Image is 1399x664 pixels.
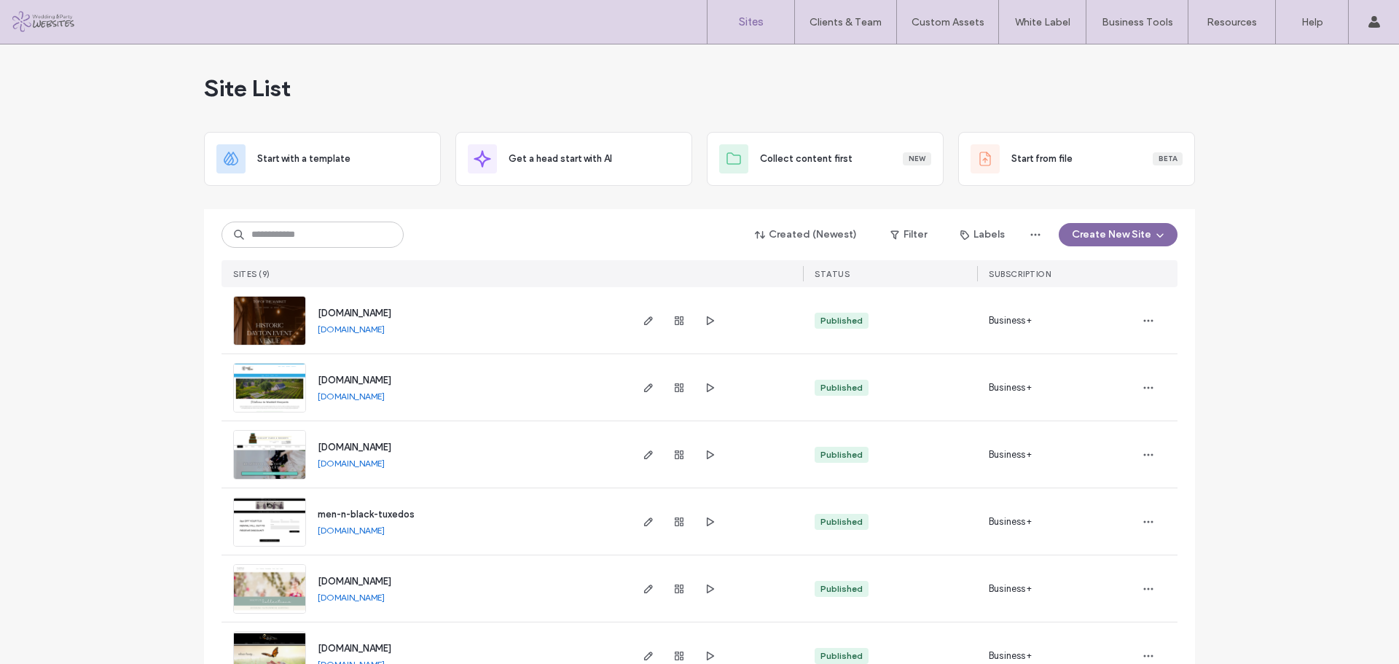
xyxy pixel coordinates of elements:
button: Create New Site [1059,223,1177,246]
div: Published [820,314,863,327]
span: Site List [204,74,291,103]
div: New [903,152,931,165]
div: Collect content firstNew [707,132,944,186]
span: SUBSCRIPTION [989,269,1051,279]
label: Business Tools [1102,16,1173,28]
a: [DOMAIN_NAME] [318,442,391,453]
button: Labels [947,223,1018,246]
span: Get a head start with AI [509,152,612,166]
a: [DOMAIN_NAME] [318,643,391,654]
div: Published [820,448,863,461]
div: Published [820,381,863,394]
span: Business+ [989,515,1032,529]
div: Published [820,649,863,663]
a: men-n-black-tuxedos [318,509,415,520]
span: Start with a template [257,152,350,166]
span: Business+ [989,649,1032,663]
div: Published [820,582,863,595]
span: SITES (9) [233,269,270,279]
span: Business+ [989,313,1032,328]
a: [DOMAIN_NAME] [318,576,391,587]
span: STATUS [815,269,850,279]
a: [DOMAIN_NAME] [318,375,391,386]
label: Clients & Team [810,16,882,28]
span: Business+ [989,582,1032,596]
a: [DOMAIN_NAME] [318,391,385,402]
a: [DOMAIN_NAME] [318,308,391,319]
span: Start from file [1011,152,1073,166]
a: [DOMAIN_NAME] [318,525,385,536]
label: Custom Assets [912,16,984,28]
span: Collect content first [760,152,853,166]
span: Business+ [989,448,1032,462]
label: White Label [1015,16,1070,28]
div: Start with a template [204,132,441,186]
div: Get a head start with AI [455,132,692,186]
div: Beta [1153,152,1183,165]
a: [DOMAIN_NAME] [318,458,385,469]
span: Business+ [989,380,1032,395]
a: [DOMAIN_NAME] [318,592,385,603]
label: Help [1301,16,1323,28]
div: Start from fileBeta [958,132,1195,186]
button: Created (Newest) [742,223,870,246]
label: Resources [1207,16,1257,28]
div: Published [820,515,863,528]
button: Filter [876,223,941,246]
a: [DOMAIN_NAME] [318,324,385,335]
label: Sites [739,15,764,28]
